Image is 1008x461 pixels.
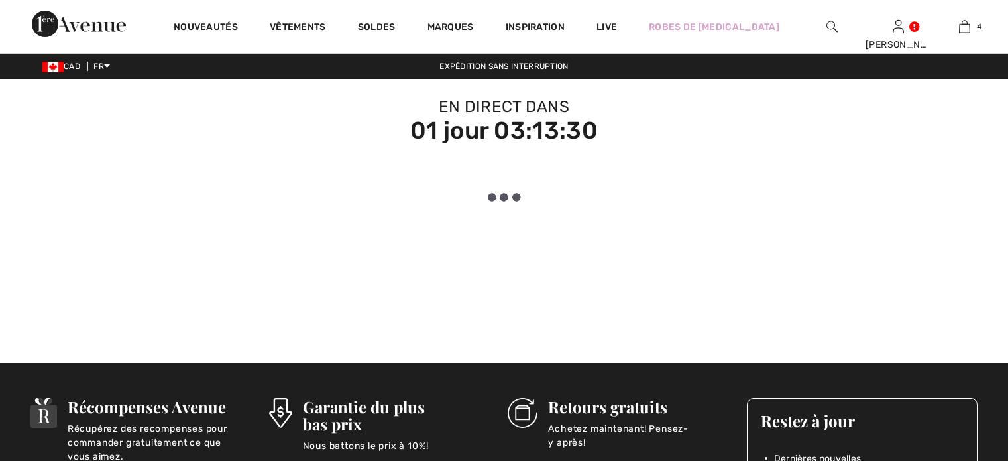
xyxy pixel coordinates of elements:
[68,398,229,415] h3: Récompenses Avenue
[174,21,238,35] a: Nouveautés
[761,412,964,429] h3: Restez à jour
[32,11,126,37] img: 1ère Avenue
[596,20,617,34] a: Live
[427,21,474,35] a: Marques
[893,19,904,34] img: Mes infos
[977,21,981,33] span: 4
[508,398,537,428] img: Retours gratuits
[932,19,997,34] a: 4
[893,20,904,33] a: Se connecter
[30,398,57,428] img: Récompenses Avenue
[269,398,292,428] img: Garantie du plus bas prix
[439,98,569,116] span: En direct dans
[506,21,565,35] span: Inspiration
[270,21,326,35] a: Vêtements
[68,422,229,448] p: Récupérez des recompenses pour commander gratuitement ce que vous aimez.
[826,19,838,34] img: recherche
[16,119,992,143] div: 01 jour 03:13:30
[548,422,706,448] p: Achetez maintenant! Pensez-y après!
[548,398,706,415] h3: Retours gratuits
[303,398,469,432] h3: Garantie du plus bas prix
[93,62,110,71] span: FR
[42,62,64,72] img: Canadian Dollar
[358,21,396,35] a: Soldes
[866,38,930,52] div: [PERSON_NAME]
[649,20,779,34] a: Robes de [MEDICAL_DATA]
[959,19,970,34] img: Mon panier
[42,62,85,71] span: CAD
